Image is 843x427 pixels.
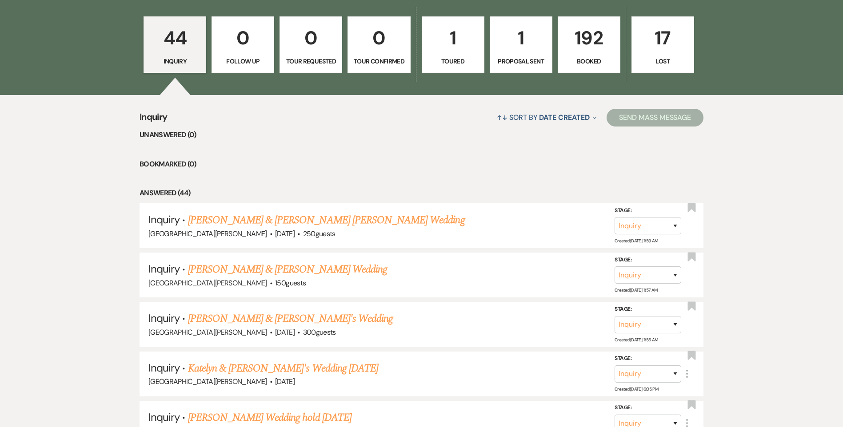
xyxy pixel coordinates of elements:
span: Inquiry [148,410,180,424]
span: Date Created [539,113,589,122]
span: 150 guests [275,278,306,288]
label: Stage: [615,255,681,265]
p: 1 [495,23,547,53]
button: Sort By Date Created [493,106,600,129]
span: [DATE] [275,377,295,386]
a: 1Proposal Sent [490,16,552,73]
label: Stage: [615,304,681,314]
span: Created: [DATE] 11:57 AM [615,287,657,293]
p: Tour Requested [285,56,336,66]
span: Inquiry [148,213,180,226]
span: Inquiry [148,361,180,375]
p: Proposal Sent [495,56,547,66]
p: Booked [563,56,615,66]
button: Send Mass Message [607,109,703,127]
a: 0Follow Up [212,16,274,73]
a: 0Tour Confirmed [348,16,410,73]
label: Stage: [615,403,681,413]
span: 250 guests [303,229,336,238]
span: [DATE] [275,328,295,337]
a: [PERSON_NAME] Wedding hold [DATE] [188,410,352,426]
p: 0 [353,23,404,53]
span: Created: [DATE] 11:59 AM [615,238,658,244]
span: ↑↓ [497,113,507,122]
p: Toured [427,56,479,66]
a: 192Booked [558,16,620,73]
span: [DATE] [275,229,295,238]
p: Follow Up [217,56,268,66]
p: 0 [217,23,268,53]
p: Lost [637,56,688,66]
a: 17Lost [631,16,694,73]
p: 17 [637,23,688,53]
span: 300 guests [303,328,336,337]
li: Unanswered (0) [140,129,703,141]
p: Inquiry [149,56,200,66]
p: 0 [285,23,336,53]
a: 1Toured [422,16,484,73]
p: 192 [563,23,615,53]
li: Bookmarked (0) [140,158,703,170]
span: Inquiry [140,110,168,129]
a: 0Tour Requested [280,16,342,73]
p: 1 [427,23,479,53]
a: [PERSON_NAME] & [PERSON_NAME]'s Wedding [188,311,393,327]
a: [PERSON_NAME] & [PERSON_NAME] [PERSON_NAME] Wedding [188,212,465,228]
span: Inquiry [148,311,180,325]
span: Created: [DATE] 6:05 PM [615,386,658,392]
span: [GEOGRAPHIC_DATA][PERSON_NAME] [148,229,267,238]
span: Created: [DATE] 11:55 AM [615,337,658,343]
span: [GEOGRAPHIC_DATA][PERSON_NAME] [148,278,267,288]
a: 44Inquiry [144,16,206,73]
span: [GEOGRAPHIC_DATA][PERSON_NAME] [148,328,267,337]
a: Katelyn & [PERSON_NAME]'s Wedding [DATE] [188,360,379,376]
span: [GEOGRAPHIC_DATA][PERSON_NAME] [148,377,267,386]
span: Inquiry [148,262,180,276]
a: [PERSON_NAME] & [PERSON_NAME] Wedding [188,261,387,277]
p: 44 [149,23,200,53]
p: Tour Confirmed [353,56,404,66]
li: Answered (44) [140,187,703,199]
label: Stage: [615,206,681,216]
label: Stage: [615,354,681,364]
